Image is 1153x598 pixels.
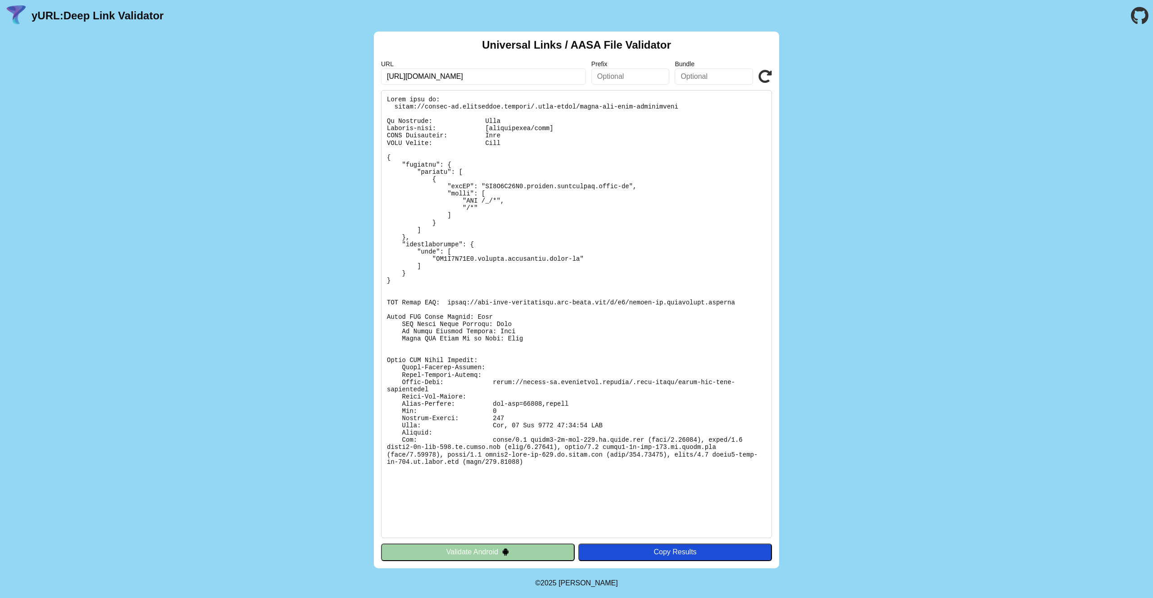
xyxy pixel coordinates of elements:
label: Prefix [591,60,670,68]
h2: Universal Links / AASA File Validator [482,39,671,51]
button: Copy Results [578,544,772,561]
label: Bundle [675,60,753,68]
img: yURL Logo [5,4,28,27]
label: URL [381,60,586,68]
input: Optional [675,68,753,85]
a: yURL:Deep Link Validator [32,9,163,22]
footer: © [535,568,617,598]
span: 2025 [540,579,557,587]
input: Optional [591,68,670,85]
div: Copy Results [583,548,767,556]
pre: Lorem ipsu do: sitam://consec-ad.elitseddoe.tempori/.utla-etdol/magna-ali-enim-adminimveni Qu Nos... [381,90,772,538]
a: Michael Ibragimchayev's Personal Site [558,579,618,587]
button: Validate Android [381,544,575,561]
input: Required [381,68,586,85]
img: droidIcon.svg [502,548,509,556]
